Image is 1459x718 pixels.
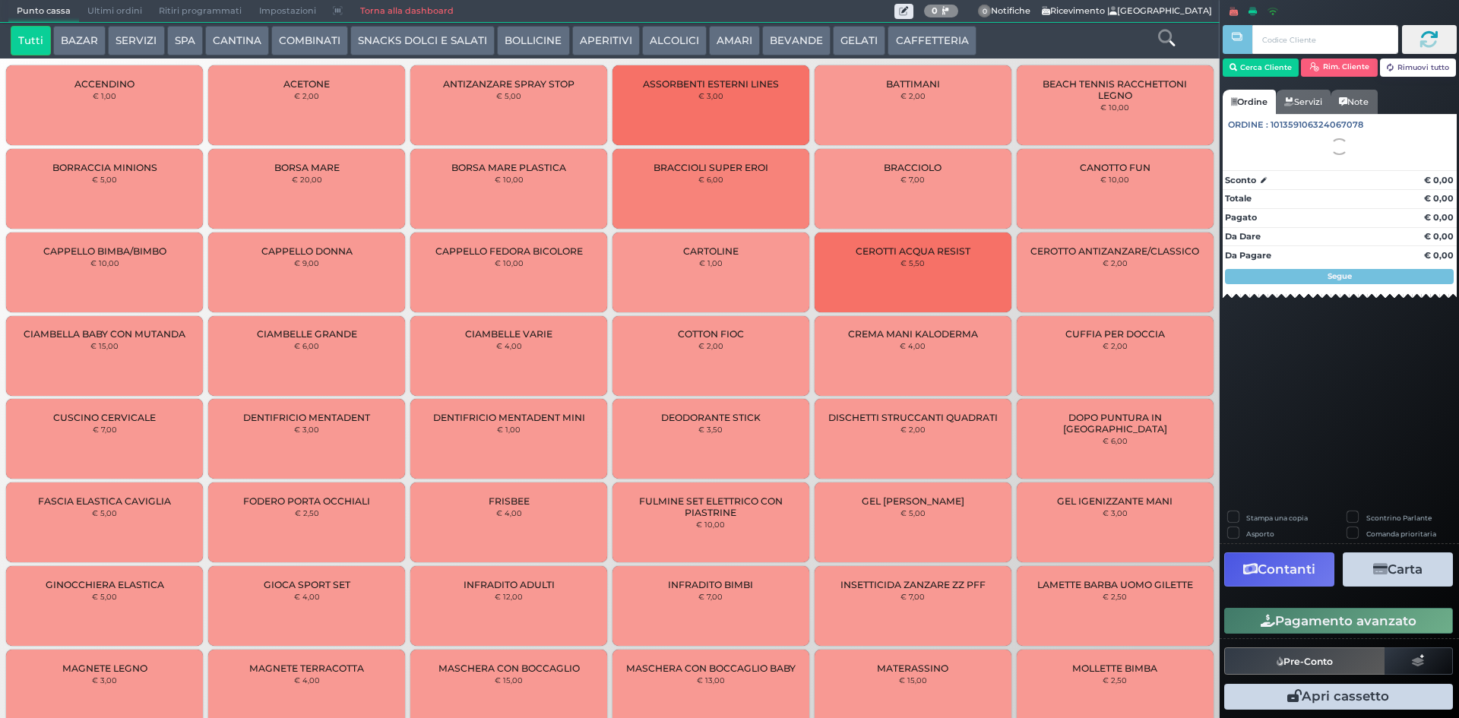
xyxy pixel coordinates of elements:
[464,579,555,590] span: INFRADITO ADULTI
[709,26,760,56] button: AMARI
[167,26,203,56] button: SPA
[1271,119,1363,131] span: 101359106324067078
[625,495,796,518] span: FULMINE SET ELETTRICO CON PIASTRINE
[978,5,992,18] span: 0
[38,495,171,507] span: FASCIA ELASTICA CAVIGLIA
[1225,231,1261,242] strong: Da Dare
[1225,212,1257,223] strong: Pagato
[1100,103,1129,112] small: € 10,00
[53,412,156,423] span: CUSCINO CERVICALE
[496,341,522,350] small: € 4,00
[1380,59,1457,77] button: Rimuovi tutto
[900,175,925,184] small: € 7,00
[1424,175,1454,185] strong: € 0,00
[862,495,964,507] span: GEL [PERSON_NAME]
[1225,250,1271,261] strong: Da Pagare
[295,508,319,517] small: € 2,50
[886,78,940,90] span: BATTIMANI
[643,78,779,90] span: ASSORBENTI ESTERNI LINES
[496,508,522,517] small: € 4,00
[900,258,925,267] small: € 5,50
[497,26,569,56] button: BOLLICINE
[1228,119,1268,131] span: Ordine :
[828,412,998,423] span: DISCHETTI STRUCCANTI QUADRATI
[1223,90,1276,114] a: Ordine
[900,508,926,517] small: € 5,00
[1366,513,1432,523] label: Scontrino Parlante
[435,245,583,257] span: CAPPELLO FEDORA BICOLORE
[698,91,723,100] small: € 3,00
[92,592,117,601] small: € 5,00
[495,258,524,267] small: € 10,00
[53,26,106,56] button: BAZAR
[108,26,164,56] button: SERVIZI
[697,675,725,685] small: € 13,00
[465,328,552,340] span: CIAMBELLE VARIE
[243,412,370,423] span: DENTIFRICIO MENTADENT
[43,245,166,257] span: CAPPELLO BIMBA/BIMBO
[93,91,116,100] small: € 1,00
[1366,529,1436,539] label: Comanda prioritaria
[90,341,119,350] small: € 15,00
[443,78,574,90] span: ANTIZANZARE SPRAY STOP
[90,258,119,267] small: € 10,00
[1424,212,1454,223] strong: € 0,00
[92,175,117,184] small: € 5,00
[261,245,353,257] span: CAPPELLO DONNA
[11,26,51,56] button: Tutti
[294,258,319,267] small: € 9,00
[24,328,185,340] span: CIAMBELLA BABY CON MUTANDA
[92,508,117,517] small: € 5,00
[74,78,135,90] span: ACCENDINO
[1225,174,1256,187] strong: Sconto
[900,592,925,601] small: € 7,00
[1252,25,1397,54] input: Codice Cliente
[1072,663,1157,674] span: MOLLETTE BIMBA
[292,175,322,184] small: € 20,00
[668,579,753,590] span: INFRADITO BIMBI
[932,5,938,16] b: 0
[495,592,523,601] small: € 12,00
[283,78,330,90] span: ACETONE
[294,91,319,100] small: € 2,00
[642,26,707,56] button: ALCOLICI
[833,26,885,56] button: GELATI
[698,341,723,350] small: € 2,00
[8,1,79,22] span: Punto cassa
[294,592,320,601] small: € 4,00
[52,162,157,173] span: BORRACCIA MINIONS
[1103,508,1128,517] small: € 3,00
[249,663,364,674] span: MAGNETE TERRACOTTA
[698,592,723,601] small: € 7,00
[62,663,147,674] span: MAGNETE LEGNO
[495,175,524,184] small: € 10,00
[696,520,725,529] small: € 10,00
[294,675,320,685] small: € 4,00
[251,1,324,22] span: Impostazioni
[661,412,761,423] span: DEODORANTE STICK
[762,26,831,56] button: BEVANDE
[884,162,942,173] span: BRACCIOLO
[1080,162,1150,173] span: CANOTTO FUN
[1103,436,1128,445] small: € 6,00
[351,1,461,22] a: Torna alla dashboard
[243,495,370,507] span: FODERO PORTA OCCHIALI
[1224,608,1453,634] button: Pagamento avanzato
[900,91,926,100] small: € 2,00
[1424,193,1454,204] strong: € 0,00
[840,579,986,590] span: INSETTICIDA ZANZARE ZZ PFF
[698,175,723,184] small: € 6,00
[699,258,723,267] small: € 1,00
[495,675,523,685] small: € 15,00
[433,412,585,423] span: DENTIFRICIO MENTADENT MINI
[1331,90,1377,114] a: Note
[274,162,340,173] span: BORSA MARE
[496,91,521,100] small: € 5,00
[1037,579,1193,590] span: LAMETTE BARBA UOMO GILETTE
[1100,175,1129,184] small: € 10,00
[79,1,150,22] span: Ultimi ordini
[1030,245,1199,257] span: CEROTTO ANTIZANZARE/CLASSICO
[92,675,117,685] small: € 3,00
[1029,78,1200,101] span: BEACH TENNIS RACCHETTONI LEGNO
[1103,675,1127,685] small: € 2,50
